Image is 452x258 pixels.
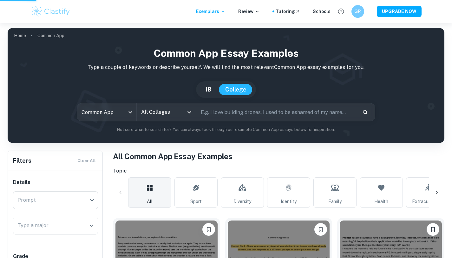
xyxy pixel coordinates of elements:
[37,32,64,39] p: Common App
[14,31,26,40] a: Home
[13,126,439,133] p: Not sure what to search for? You can always look through our example Common App essays below for ...
[328,198,342,205] span: Family
[313,8,331,15] a: Schools
[13,64,439,71] p: Type a couple of keywords or describe yourself. We will find the most relevant Common App essay e...
[281,198,297,205] span: Identity
[31,5,71,18] img: Clastify logo
[276,8,300,15] a: Tutoring
[354,8,361,15] h6: GR
[427,223,439,236] button: Bookmark
[147,198,153,205] span: All
[113,151,444,162] h1: All Common App Essay Examples
[233,198,251,205] span: Diversity
[219,84,253,95] button: College
[314,223,327,236] button: Bookmark
[77,103,136,121] div: Common App
[113,167,444,175] h6: Topic
[185,108,194,117] button: Open
[377,6,422,17] button: UPGRADE NOW
[336,6,346,17] button: Help and Feedback
[360,107,370,118] button: Search
[412,198,443,205] span: Extracurricular
[199,84,218,95] button: IB
[351,5,364,18] button: GR
[13,156,31,165] h6: Filters
[13,46,439,61] h1: Common App Essay Examples
[13,179,98,186] h6: Details
[202,223,215,236] button: Bookmark
[87,221,96,230] button: Open
[8,28,444,143] img: profile cover
[196,103,357,121] input: E.g. I love building drones, I used to be ashamed of my name...
[238,8,260,15] p: Review
[190,198,202,205] span: Sport
[374,198,388,205] span: Health
[196,8,226,15] p: Exemplars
